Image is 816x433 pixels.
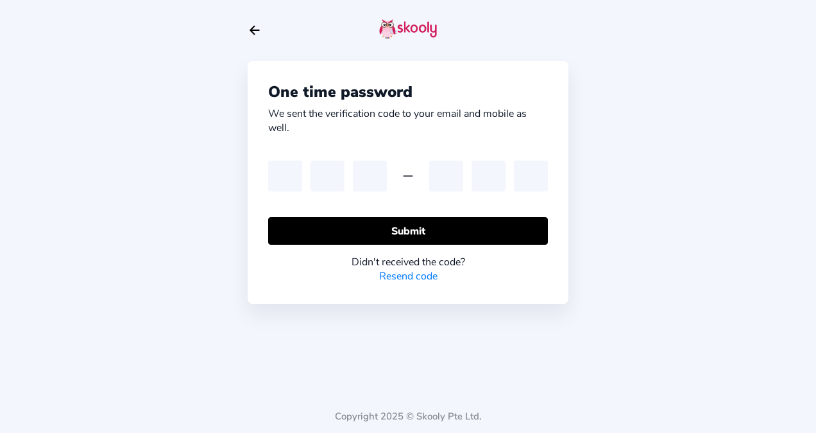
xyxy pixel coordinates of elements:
[379,269,438,283] a: Resend code
[379,19,437,39] img: skooly-logo.png
[248,23,262,37] button: arrow back outline
[268,217,548,245] button: Submit
[268,82,548,102] div: One time password
[268,255,548,269] div: Didn't received the code?
[400,168,416,184] ion-icon: remove outline
[268,107,548,135] div: We sent the verification code to your email and mobile as well.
